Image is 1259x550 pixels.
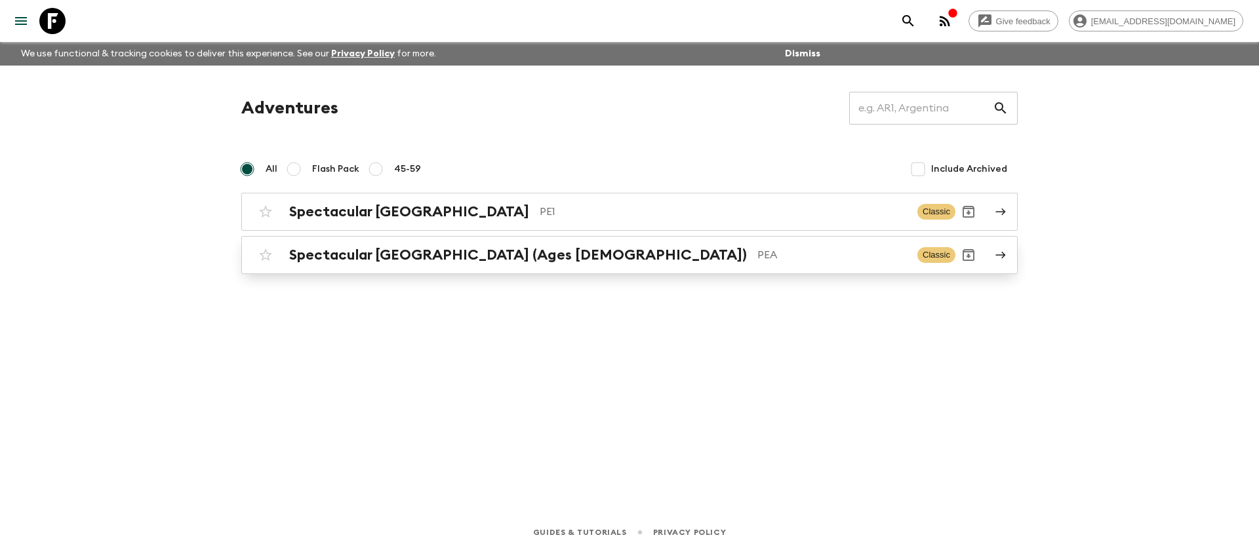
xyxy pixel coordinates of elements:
a: Privacy Policy [331,49,395,58]
p: PE1 [540,204,907,220]
a: Give feedback [969,10,1058,31]
span: [EMAIL_ADDRESS][DOMAIN_NAME] [1084,16,1243,26]
p: PEA [757,247,907,263]
div: [EMAIL_ADDRESS][DOMAIN_NAME] [1069,10,1243,31]
span: Classic [917,204,955,220]
span: 45-59 [394,163,421,176]
button: Archive [955,242,982,268]
a: Guides & Tutorials [533,525,627,540]
button: menu [8,8,34,34]
button: Dismiss [782,45,824,63]
input: e.g. AR1, Argentina [849,90,993,127]
a: Spectacular [GEOGRAPHIC_DATA]PE1ClassicArchive [241,193,1018,231]
span: All [266,163,277,176]
a: Spectacular [GEOGRAPHIC_DATA] (Ages [DEMOGRAPHIC_DATA])PEAClassicArchive [241,236,1018,274]
span: Classic [917,247,955,263]
span: Include Archived [931,163,1007,176]
button: search adventures [895,8,921,34]
a: Privacy Policy [653,525,726,540]
h2: Spectacular [GEOGRAPHIC_DATA] (Ages [DEMOGRAPHIC_DATA]) [289,246,747,264]
span: Flash Pack [312,163,359,176]
h2: Spectacular [GEOGRAPHIC_DATA] [289,203,529,220]
span: Give feedback [989,16,1058,26]
button: Archive [955,199,982,225]
h1: Adventures [241,95,338,121]
p: We use functional & tracking cookies to deliver this experience. See our for more. [16,42,441,66]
